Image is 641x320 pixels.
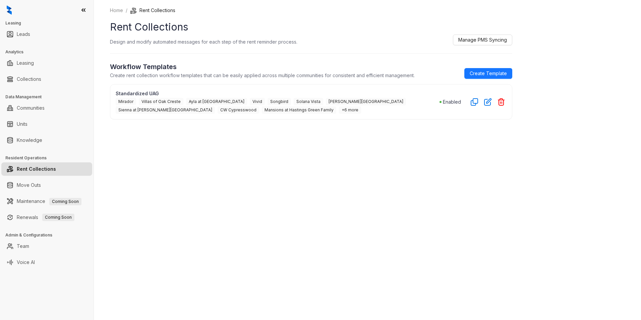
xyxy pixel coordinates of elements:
a: Home [109,7,124,14]
a: Team [17,239,29,253]
li: Rent Collections [1,162,92,176]
span: Mirador [116,98,136,105]
a: Move Outs [17,178,41,192]
h2: Workflow Templates [110,62,415,72]
a: Communities [17,101,45,115]
p: Design and modify automated messages for each step of the rent reminder process. [110,38,297,45]
span: +6 more [339,106,361,114]
a: RenewalsComing Soon [17,211,74,224]
a: Rent Collections [17,162,56,176]
button: Manage PMS Syncing [453,35,512,45]
li: Units [1,117,92,131]
li: Collections [1,72,92,86]
span: CW Cypresswood [218,106,259,114]
a: Leads [17,28,30,41]
a: Voice AI [17,256,35,269]
span: Ayla at [GEOGRAPHIC_DATA] [186,98,247,105]
li: Voice AI [1,256,92,269]
h3: Leasing [5,20,94,26]
li: Maintenance [1,195,92,208]
span: Vivid [250,98,265,105]
li: Communities [1,101,92,115]
h3: Admin & Configurations [5,232,94,238]
a: Knowledge [17,134,42,147]
a: Collections [17,72,41,86]
span: Coming Soon [49,198,81,205]
h1: Rent Collections [110,19,512,35]
h3: Data Management [5,94,94,100]
li: Knowledge [1,134,92,147]
p: Enabled [443,98,461,105]
p: Create rent collection workflow templates that can be easily applied across multiple communities ... [110,72,415,79]
span: Manage PMS Syncing [458,36,507,44]
span: Mansions at Hastings Green Family [262,106,336,114]
span: Villas of Oak Creste [139,98,183,105]
a: Leasing [17,56,34,70]
li: Team [1,239,92,253]
span: Solana Vista [294,98,323,105]
span: Songbird [268,98,291,105]
li: Rent Collections [130,7,175,14]
span: Sienna at [PERSON_NAME][GEOGRAPHIC_DATA] [116,106,215,114]
li: Leads [1,28,92,41]
h3: Resident Operations [5,155,94,161]
h3: Analytics [5,49,94,55]
span: [PERSON_NAME][GEOGRAPHIC_DATA] [326,98,406,105]
a: Units [17,117,27,131]
li: Renewals [1,211,92,224]
li: Leasing [1,56,92,70]
p: Standardized UAG [116,90,440,97]
li: / [126,7,127,14]
li: Move Outs [1,178,92,192]
span: Create Template [470,70,507,77]
span: Coming Soon [42,214,74,221]
a: Create Template [464,68,512,79]
img: logo [7,5,12,15]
